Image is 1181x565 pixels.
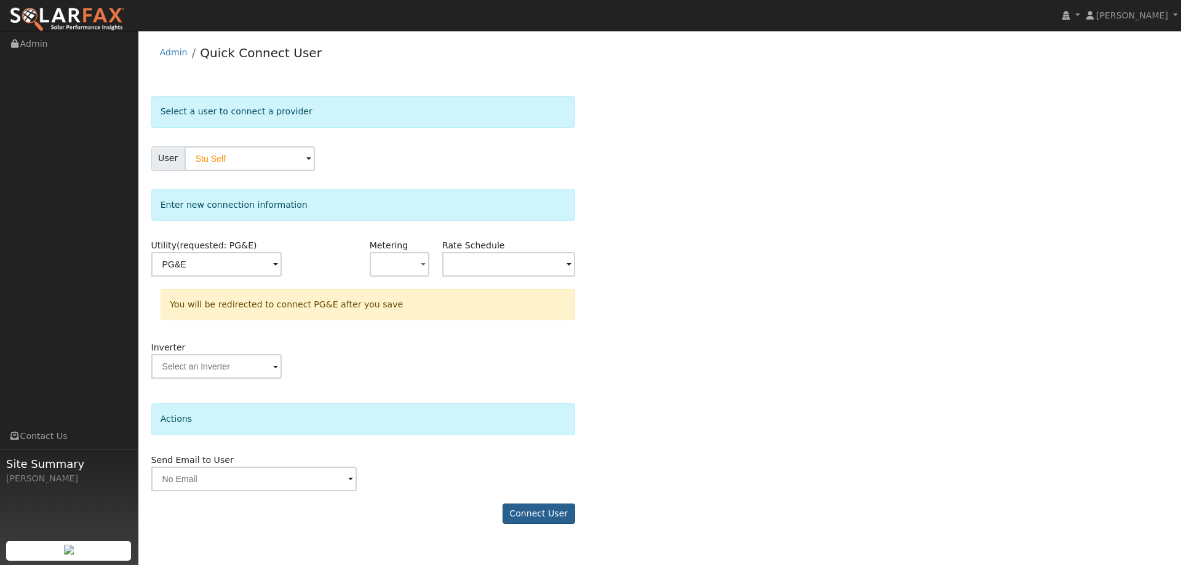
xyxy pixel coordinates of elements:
[200,45,322,60] a: Quick Connect User
[185,146,315,171] input: Select a User
[160,47,188,57] a: Admin
[64,545,74,555] img: retrieve
[151,354,282,379] input: Select an Inverter
[151,454,234,467] label: Send Email to User
[151,341,186,354] label: Inverter
[503,504,575,524] button: Connect User
[151,403,575,435] div: Actions
[151,467,357,491] input: No Email
[9,7,125,33] img: SolarFax
[6,472,132,485] div: [PERSON_NAME]
[151,252,282,277] input: Select a Utility
[442,239,504,252] label: Rate Schedule
[1096,10,1168,20] span: [PERSON_NAME]
[177,240,257,250] span: (requested: PG&E)
[151,189,575,221] div: Enter new connection information
[151,239,257,252] label: Utility
[161,289,575,320] div: You will be redirected to connect PG&E after you save
[151,146,185,171] span: User
[6,456,132,472] span: Site Summary
[370,239,408,252] label: Metering
[151,96,575,127] div: Select a user to connect a provider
